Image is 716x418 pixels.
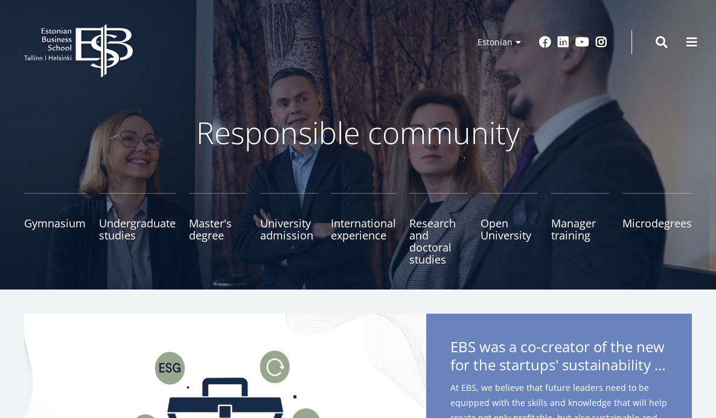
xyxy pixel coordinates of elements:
a: International experience [331,193,396,265]
a: Microdegrees [622,193,692,265]
a: Manager training [551,193,609,265]
a: Open University [481,193,539,265]
font: Open University [481,216,531,242]
font: University admission [260,216,313,242]
font: Research and doctoral studies [409,216,456,267]
a: Master's degree [189,193,247,265]
a: Undergraduate studies [99,193,176,265]
font: EBS was a co-creator of the new [450,337,665,356]
font: Gymnasium [24,216,86,230]
font: Responsible community [196,112,520,153]
font: for the startups' sustainability toolbox [450,355,706,375]
a: University admission [260,193,318,265]
a: Research and doctoral studies [409,193,467,265]
font: International experience [331,216,396,242]
font: Manager training [551,216,596,242]
font: Microdegrees [622,216,692,230]
font: Master's degree [189,216,232,242]
font: Undergraduate studies [99,216,176,242]
a: Gymnasium [24,193,86,265]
